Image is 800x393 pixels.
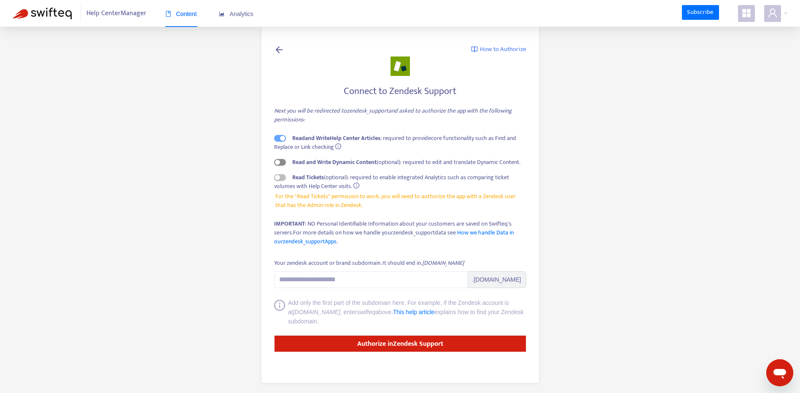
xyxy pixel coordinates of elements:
[393,309,434,315] a: This help article
[292,172,324,182] strong: Read Tickets
[165,11,197,17] span: Content
[275,192,525,210] span: For the "Read Tickets" permission to work, you will need to authorize the app with a Zendesk user...
[335,143,341,149] span: info-circle
[391,57,410,76] img: zendesk_support.png
[274,258,464,268] div: Your zendesk account or brand subdomain. It should end in
[288,298,526,326] div: Add only the first part of the subdomain here. For example, if the Zendesk account is at , enter ...
[293,309,340,315] i: [DOMAIN_NAME]
[274,86,526,97] h4: Connect to Zendesk Support
[741,8,752,18] span: appstore
[274,106,512,124] i: Next you will be redirected to zendesk_support and asked to authorize the app with the following ...
[274,335,526,352] button: Authorize inZendesk Support
[357,309,375,315] i: swifteq
[766,359,793,386] iframe: Przycisk uruchamiania okna komunikatora, konwersacja w toku
[768,8,778,18] span: user
[86,5,146,22] span: Help Center Manager
[13,8,72,19] img: Swifteq
[274,219,526,246] div: : NO Personal Identifiable Information about your customers are saved on Swifteq's servers.
[468,271,526,288] span: .[DOMAIN_NAME]
[353,183,359,188] span: info-circle
[274,219,305,229] strong: IMPORTANT
[292,157,377,167] strong: Read and Write Dynamic Content
[292,133,380,143] strong: Read and Write Help Center Articles
[471,46,478,53] img: image-link
[219,11,253,17] span: Analytics
[274,228,514,246] a: How we handle Data in ourzendesk_supportApps
[274,228,514,246] span: For more details on how we handle your zendesk_support data see .
[480,45,526,54] span: How to Authorize
[274,133,516,152] span: : required to provide core functionality such as Find and Replace or Link checking
[274,300,285,326] span: info-circle
[292,157,520,167] span: (optional): required to edit and translate Dynamic Content.
[357,338,443,350] strong: Authorize in Zendesk Support
[274,172,509,191] span: (optional): required to enable integrated Analytics such as comparing ticket volumes with Help Ce...
[421,258,464,268] i: .[DOMAIN_NAME]
[682,5,719,20] a: Subscribe
[471,45,526,54] a: How to Authorize
[165,11,171,17] span: book
[219,11,225,17] span: area-chart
